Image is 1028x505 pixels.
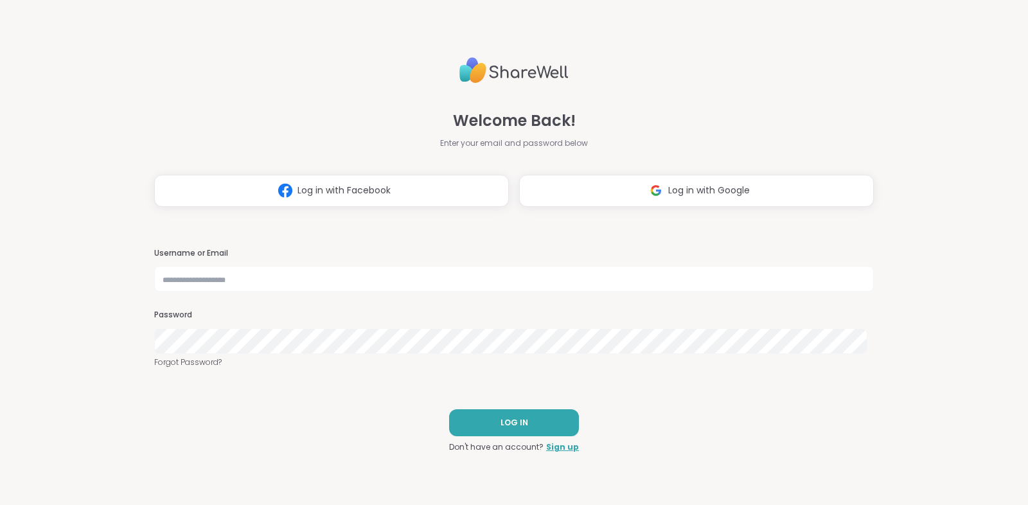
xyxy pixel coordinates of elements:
button: Log in with Google [519,175,874,207]
span: Don't have an account? [449,441,544,453]
h3: Username or Email [154,248,874,259]
span: Enter your email and password below [440,137,588,149]
a: Sign up [546,441,579,453]
a: Forgot Password? [154,357,874,368]
button: LOG IN [449,409,579,436]
span: Log in with Google [668,184,750,197]
h3: Password [154,310,874,321]
span: Log in with Facebook [297,184,391,197]
span: LOG IN [501,417,528,429]
button: Log in with Facebook [154,175,509,207]
img: ShareWell Logomark [273,179,297,202]
span: Welcome Back! [453,109,576,132]
img: ShareWell Logo [459,52,569,89]
img: ShareWell Logomark [644,179,668,202]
